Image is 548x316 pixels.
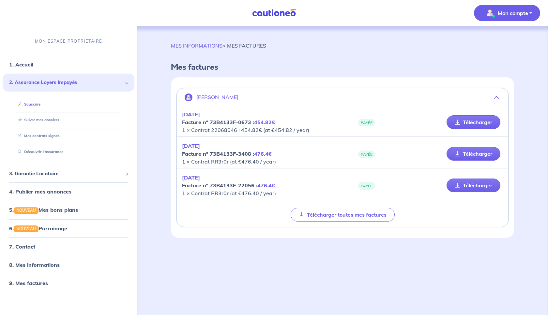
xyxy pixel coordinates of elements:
[10,131,127,141] div: Mes contrats signés
[485,8,495,18] img: illu_account_valid_menu.svg
[9,79,123,86] span: 2. Assurance Loyers Impayés
[171,42,266,50] p: > MES FACTURES
[474,5,540,21] button: illu_account_valid_menu.svgMon compte
[9,207,78,213] a: 5.NOUVEAUMes bons plans
[3,74,134,92] div: 2. Assurance Loyers Impayés
[498,9,528,17] p: Mon compte
[10,115,127,125] div: Suivre mes dossiers
[447,115,500,129] a: Télécharger
[182,143,200,149] em: [DATE]
[182,111,200,118] em: [DATE]
[177,90,508,105] button: [PERSON_NAME]
[3,185,134,198] div: 4. Publier mes annonces
[185,93,192,101] img: illu_account.svg
[358,151,375,158] span: PAYÉE
[10,147,127,157] div: Découvrir l'assurance
[15,118,59,122] a: Suivre mes dossiers
[3,258,134,271] div: 8. Mes informations
[9,188,71,195] a: 4. Publier mes annonces
[182,182,275,189] strong: Facture nº 73B4133F-22056 :
[358,182,375,190] span: PAYÉE
[9,243,35,250] a: 7. Contact
[254,151,272,157] em: 476.4€
[358,119,375,126] span: PAYÉE
[257,182,275,189] em: 476.4€
[35,38,102,44] p: MON ESPACE PROPRIÉTAIRE
[3,203,134,216] div: 5.NOUVEAUMes bons plans
[171,42,222,49] a: MES INFORMATIONS
[10,99,127,110] div: Souscrire
[447,179,500,192] a: Télécharger
[291,208,395,222] button: Télécharger toutes mes factures
[182,151,272,157] strong: Facture nº 73B4133F-3408 :
[9,280,48,286] a: 9. Mes factures
[250,9,298,17] img: Cautioneo
[182,174,200,181] em: [DATE]
[3,222,134,235] div: 6.NOUVEAUParrainage
[182,119,275,125] strong: Facture nº 73B4133F-0673 :
[254,119,275,125] em: 454.82€
[3,58,134,71] div: 1. Accueil
[9,262,60,268] a: 8. Mes informations
[9,170,123,178] span: 3. Garantie Locataire
[3,240,134,253] div: 7. Contact
[182,142,342,165] p: 1 × Contrat RR3r0r (at €476.40 / year)
[15,102,40,107] a: Souscrire
[447,147,500,161] a: Télécharger
[15,150,63,154] a: Découvrir l'assurance
[171,63,514,72] h4: Mes factures
[3,167,134,180] div: 3. Garantie Locataire
[3,277,134,290] div: 9. Mes factures
[182,110,342,134] p: 1 × Contrat 22068046 : 454.82€ (at €454.82 / year)
[9,61,33,68] a: 1. Accueil
[15,134,60,138] a: Mes contrats signés
[182,174,342,197] p: 1 × Contrat RR3r0r (at €476.40 / year)
[196,94,238,100] p: [PERSON_NAME]
[9,225,67,232] a: 6.NOUVEAUParrainage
